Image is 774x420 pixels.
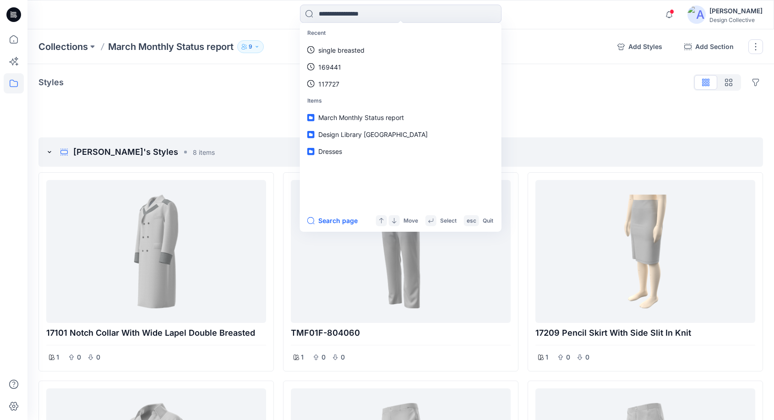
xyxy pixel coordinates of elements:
[38,172,274,371] div: 17101 Notch Collar With Wide Lapel Double Breasted100
[318,131,428,138] span: Design Library [GEOGRAPHIC_DATA]
[302,58,500,75] a: 169441
[483,216,493,225] p: Quit
[321,352,326,363] p: 0
[748,75,763,90] button: Options
[545,352,548,363] p: 1
[302,143,500,160] a: Dresses
[318,114,404,121] span: March Monthly Status report
[237,40,264,53] button: 9
[709,5,763,16] div: [PERSON_NAME]
[38,40,88,53] a: Collections
[318,147,342,155] span: Dresses
[687,5,706,24] img: avatar
[709,16,763,23] div: Design Collective
[440,216,457,225] p: Select
[302,41,500,58] a: single breasted
[318,45,365,55] p: single breasted
[584,352,590,363] p: 0
[56,352,59,363] p: 1
[95,352,101,363] p: 0
[302,109,500,126] a: March Monthly Status report
[610,39,670,54] button: Add Styles
[318,62,341,71] p: 169441
[302,92,500,109] p: Items
[403,216,418,225] p: Move
[467,216,476,225] p: esc
[302,126,500,143] a: Design Library [GEOGRAPHIC_DATA]
[291,327,511,339] p: TMF01F-804060
[318,79,339,88] p: 117727
[302,25,500,42] p: Recent
[307,215,358,226] button: Search page
[46,327,266,339] p: 17101 Notch Collar With Wide Lapel Double Breasted
[73,146,178,158] p: [PERSON_NAME]'s Styles
[677,39,741,54] button: Add Section
[108,40,234,53] p: March Monthly Status report
[193,147,215,157] p: 8 items
[535,327,755,339] p: 17209 Pencil Skirt With Side Slit In Knit
[76,352,82,363] p: 0
[249,42,252,52] p: 9
[340,352,345,363] p: 0
[302,75,500,92] a: 117727
[38,76,64,89] p: Styles
[528,172,763,371] div: 17209 Pencil Skirt With Side Slit In Knit100
[565,352,571,363] p: 0
[283,172,518,371] div: TMF01F-804060100
[301,352,304,363] p: 1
